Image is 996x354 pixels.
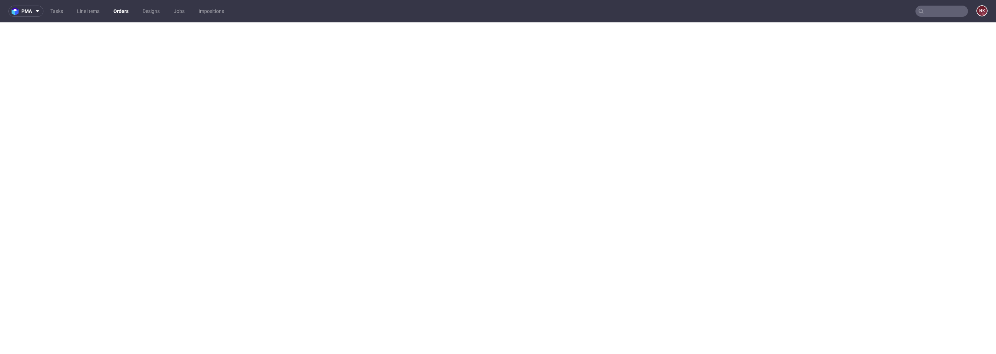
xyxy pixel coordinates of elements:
a: Tasks [46,6,67,17]
button: pma [8,6,43,17]
a: Jobs [170,6,189,17]
a: Line Items [73,6,104,17]
a: Impositions [194,6,228,17]
figcaption: NK [977,6,987,16]
span: pma [21,9,32,14]
a: Orders [109,6,133,17]
img: logo [12,7,21,15]
a: Designs [138,6,164,17]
